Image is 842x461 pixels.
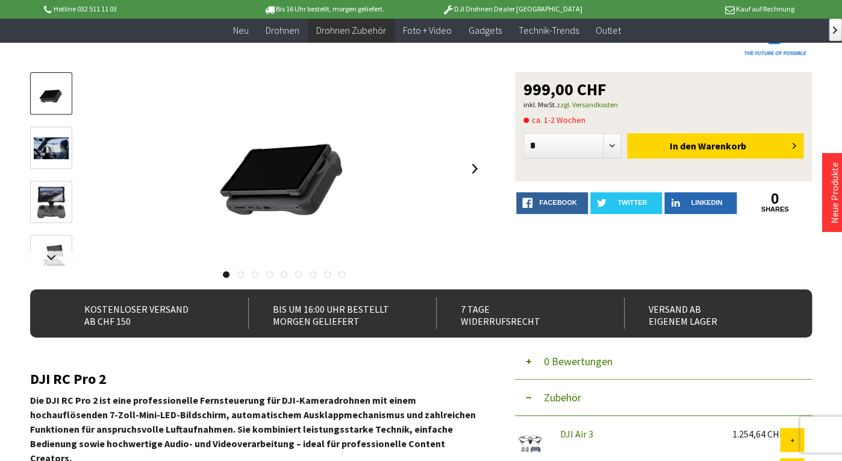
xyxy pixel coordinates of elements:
[557,100,618,109] a: zzgl. Versandkosten
[523,98,803,112] p: inkl. MwSt.
[698,140,746,152] span: Warenkorb
[590,192,662,214] a: twitter
[739,205,811,213] a: shares
[233,24,249,36] span: Neu
[418,2,606,16] p: DJI Drohnen Dealer [GEOGRAPHIC_DATA]
[30,371,484,387] h2: DJI RC Pro 2
[316,24,386,36] span: Drohnen Zubehör
[394,18,460,43] a: Foto + Video
[248,298,414,328] div: Bis um 16:00 Uhr bestellt Morgen geliefert
[833,27,837,34] span: 
[587,18,629,43] a: Outlet
[188,72,381,265] img: DJI RC Pro 2 Fernsteuerung
[828,162,840,224] a: Neue Produkte
[606,2,794,16] p: Kauf auf Rechnung
[670,140,696,152] span: In den
[510,18,587,43] a: Technik-Trends
[519,24,579,36] span: Technik-Trends
[469,24,502,36] span: Gadgets
[624,298,790,328] div: Versand ab eigenem Lager
[403,24,452,36] span: Foto + Video
[515,380,812,416] button: Zubehör
[515,428,545,458] img: DJI Air 3
[596,24,621,36] span: Outlet
[523,81,607,98] span: 999,00 CHF
[516,192,588,214] a: facebook
[739,192,811,205] a: 0
[539,199,576,206] span: facebook
[436,298,602,328] div: 7 Tage Widerrufsrecht
[732,428,780,440] div: 1.254,64 CHF
[34,77,69,111] img: Vorschau: DJI RC Pro 2 Fernsteuerung
[266,24,299,36] span: Drohnen
[60,298,226,328] div: Kostenloser Versand ab CHF 150
[617,199,647,206] span: twitter
[560,428,593,440] a: DJI Air 3
[515,343,812,380] button: 0 Bewertungen
[308,18,394,43] a: Drohnen Zubehör
[523,113,585,127] span: ca. 1-2 Wochen
[225,18,257,43] a: Neu
[42,2,229,16] p: Hotline 032 511 11 03
[664,192,736,214] a: LinkedIn
[460,18,510,43] a: Gadgets
[691,199,722,206] span: LinkedIn
[229,2,417,16] p: Bis 16 Uhr bestellt, morgen geliefert.
[627,133,803,158] button: In den Warenkorb
[257,18,308,43] a: Drohnen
